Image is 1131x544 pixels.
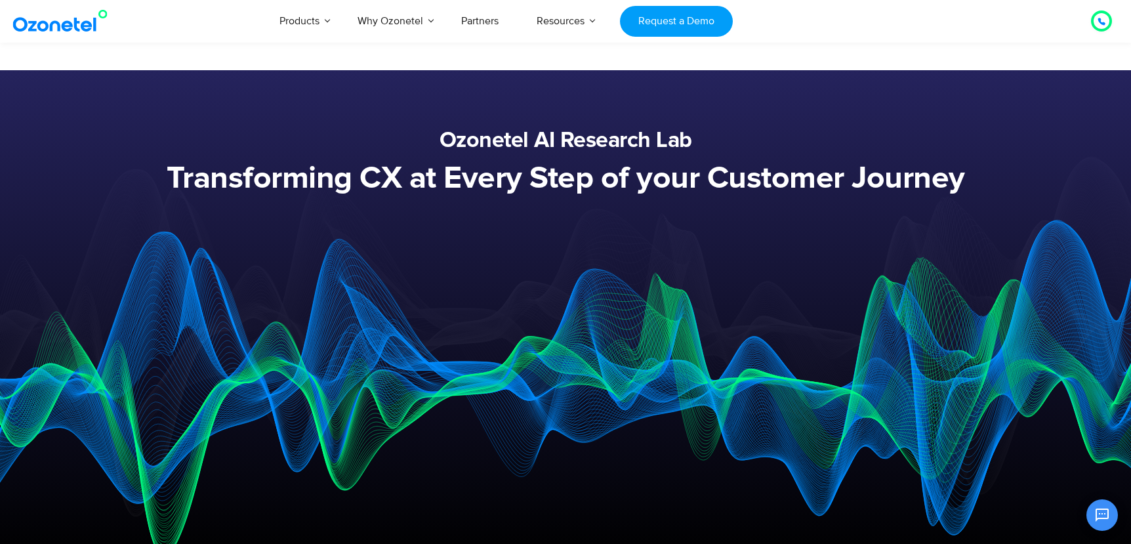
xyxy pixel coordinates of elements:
button: Open chat [1086,499,1118,531]
a: Request a Demo [620,6,732,37]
